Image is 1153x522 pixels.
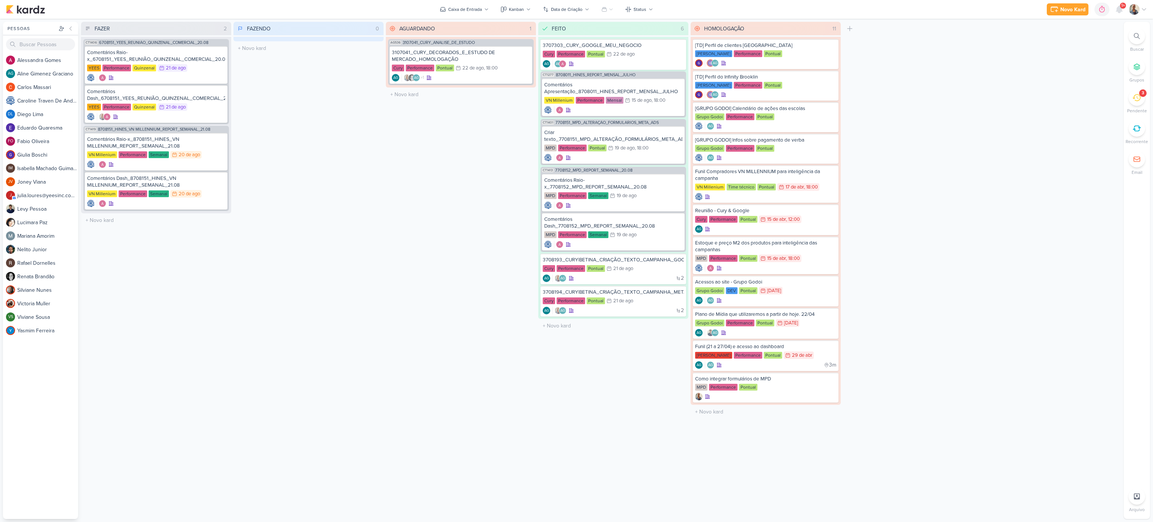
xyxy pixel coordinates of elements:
div: Criador(a): Aline Gimenez Graciano [695,329,703,336]
div: VN Millenium [87,190,117,197]
img: Caroline Traven De Andrade [544,241,552,248]
div: Aline Gimenez Graciano [711,329,719,336]
div: Pontual [587,297,605,304]
div: Grupo Godoi [695,287,724,294]
div: S i l v i a n e N u n e s [17,286,78,294]
div: 11 [829,25,839,33]
p: AG [544,277,549,281]
div: julia.loures@yeesinc.com.br [6,191,15,200]
div: Criador(a): Caroline Traven De Andrade [544,154,552,161]
div: Colaboradores: Aline Gimenez Graciano [705,297,714,304]
div: Criador(a): Caroline Traven De Andrade [87,161,95,168]
div: 3708193_CURY|BETINA_CRIAÇÃO_TEXTO_CAMPANHA_GOOGLE [543,256,684,263]
span: 2 [681,276,684,281]
div: Performance [709,255,738,262]
div: Criador(a): Aline Gimenez Graciano [543,307,550,314]
span: CT1419 [85,127,96,131]
img: Giulia Boschi [6,150,15,159]
div: Semanal [588,192,608,199]
img: Eduardo Quaresma [6,123,15,132]
div: Mensal [606,97,623,104]
div: VN Millenium [695,184,725,190]
div: R a f a e l D o r n e l l e s [17,259,78,267]
img: Caroline Traven De Andrade [87,161,95,168]
div: [TD] Perfil de clientes Alto da Lapa [695,42,836,49]
div: Criador(a): Caroline Traven De Andrade [695,193,703,201]
img: Iara Santos [1129,4,1139,15]
div: Pontual [587,51,605,57]
div: 22 de ago [613,52,635,57]
div: 0 [373,25,382,33]
p: AG [713,62,718,65]
img: Caroline Traven De Andrade [87,74,95,81]
img: Renata Brandão [6,272,15,281]
div: 3708194_CURY|BETINA_CRIAÇÃO_TEXTO_CAMPANHA_META [543,289,684,296]
div: 19 de ago [615,146,635,151]
div: Novo Kard [1060,6,1085,14]
div: Colaboradores: Levy Pessoa, Aline Gimenez Graciano [705,329,719,336]
div: Aline Gimenez Graciano [711,59,719,67]
div: Colaboradores: Alessandra Gomes [97,200,106,207]
div: Performance [557,297,585,304]
img: Iara Santos [99,113,106,121]
div: Criador(a): Caroline Traven De Andrade [544,106,552,114]
div: Quinzenal [132,65,156,71]
div: Pontual [764,82,782,89]
div: Performance [726,320,754,326]
div: C a r o l i n e T r a v e n D e A n d r a d e [17,97,78,105]
div: F a b i o O l i v e i r a [17,137,78,145]
div: Criador(a): Aline Gimenez Graciano [543,275,550,282]
img: Alessandra Gomes [556,202,563,209]
img: Rafael Dornelles [6,258,15,267]
div: Colaboradores: Aline Gimenez Graciano [705,154,714,161]
div: Comentários Dash_6708151_YEES_REUNIÃO_QUINZENAL_COMERCIAL_20.08 [87,88,225,102]
div: Performance [119,151,147,158]
img: Caroline Traven De Andrade [544,202,552,209]
div: Aline Gimenez Graciano [707,122,714,130]
div: Comentários Apresentação_8708011_HINES_REPORT_MENSAL_JULHO [544,81,682,95]
div: 21 de ago [166,105,186,110]
div: Pontual [764,50,782,57]
div: 2 [221,25,230,33]
div: Semanal [149,151,169,158]
img: Alessandra Gomes [103,113,111,121]
div: Colaboradores: Alessandra Gomes [705,264,714,272]
img: Caroline Traven De Andrade [695,193,703,201]
img: Alessandra Gomes [556,154,563,161]
div: Pontual [756,113,774,120]
div: Criador(a): Caroline Traven De Andrade [695,264,703,272]
p: AG [708,299,713,303]
div: Pontual [739,287,757,294]
div: [DATE] [784,321,798,326]
div: Semanal [149,190,169,197]
div: 3707303_CURY_GOOGLE_MEU_NEGOCIO [543,42,684,49]
span: +1 [420,75,424,81]
div: MPD [544,145,557,151]
div: VN Millenium [544,97,574,104]
p: JV [8,180,13,184]
div: Grupo Godoi [695,113,724,120]
img: Giulia Boschi [695,59,703,67]
div: Performance [119,190,147,197]
div: Aline Gimenez Graciano [695,329,703,336]
img: Silviane Nunes [6,285,15,294]
div: Criador(a): Aline Gimenez Graciano [695,225,703,233]
p: Buscar [1130,46,1144,53]
div: Semanal [588,231,608,238]
p: AG [708,156,713,160]
div: Colaboradores: Alessandra Gomes [554,241,563,248]
div: Colaboradores: Aline Gimenez Graciano, Alessandra Gomes [552,60,566,68]
div: 17 de abr [786,185,804,190]
div: Performance [558,192,587,199]
li: Ctrl + F [1124,28,1150,53]
img: Caroline Traven De Andrade [695,122,703,130]
div: Colaboradores: Iara Santos, Aline Gimenez Graciano [552,275,566,282]
div: Cury [543,265,555,272]
div: [PERSON_NAME] [695,50,732,57]
div: Colaboradores: Alessandra Gomes [554,106,563,114]
div: Aline Gimenez Graciano [392,74,399,81]
div: E d u a r d o Q u a r e s m a [17,124,78,132]
div: Criar texto_7708151_MPD_ALTERAÇÃO_FORMULÁRIOS_META_ADS [544,129,682,143]
img: Iara Santos [554,307,562,314]
p: AG [544,309,549,313]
